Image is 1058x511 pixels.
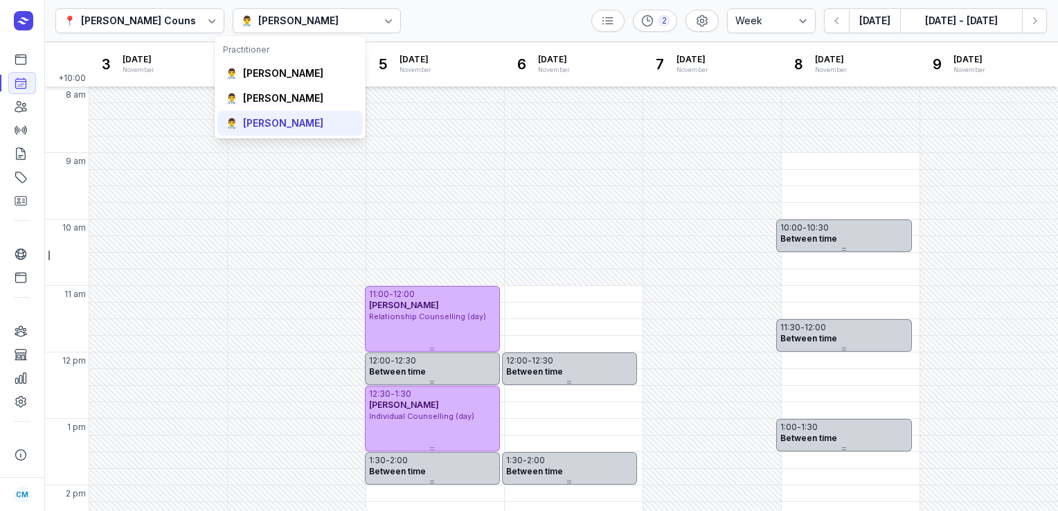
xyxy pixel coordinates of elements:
div: 7 [649,53,671,75]
div: [PERSON_NAME] [243,116,323,130]
span: Between time [369,366,426,377]
div: 1:00 [780,422,797,433]
span: [PERSON_NAME] [369,400,439,410]
div: 👨‍⚕️ [226,91,237,105]
span: Between time [780,233,837,244]
div: - [523,455,527,466]
div: [PERSON_NAME] [243,91,323,105]
div: 👨‍⚕️ [226,116,237,130]
div: 9 [926,53,948,75]
span: CM [16,486,28,503]
div: 1:30 [395,388,411,400]
span: 8 am [66,89,86,100]
div: 10:30 [807,222,829,233]
span: [DATE] [815,54,847,65]
div: November [953,65,985,75]
div: 11:00 [369,289,389,300]
span: Between time [369,466,426,476]
span: Individual Counselling (day) [369,411,474,421]
span: [DATE] [123,54,154,65]
span: 12 pm [62,355,86,366]
div: Practitioner [223,44,357,55]
div: [PERSON_NAME] [258,12,339,29]
div: November [123,65,154,75]
div: [PERSON_NAME] [243,66,323,80]
div: 2:00 [527,455,545,466]
div: 2 [658,15,670,26]
div: 6 [510,53,532,75]
div: 1:30 [506,455,523,466]
div: 1:30 [801,422,818,433]
span: [PERSON_NAME] [369,300,439,310]
span: Between time [506,366,563,377]
div: 12:30 [532,355,553,366]
div: 12:00 [506,355,528,366]
div: - [391,355,395,366]
div: 12:00 [805,322,826,333]
div: 12:30 [369,388,391,400]
span: [DATE] [538,54,570,65]
span: Between time [780,333,837,343]
span: 11 am [64,289,86,300]
div: November [676,65,708,75]
div: - [797,422,801,433]
div: 12:30 [395,355,416,366]
span: 1 pm [67,422,86,433]
button: [DATE] [849,8,900,33]
span: [DATE] [676,54,708,65]
span: +10:00 [58,73,89,87]
div: 2:00 [390,455,408,466]
span: Relationship Counselling (day) [369,312,486,321]
span: Between time [506,466,563,476]
span: Between time [780,433,837,443]
div: 12:00 [393,289,415,300]
div: [PERSON_NAME] Counselling [81,12,223,29]
button: [DATE] - [DATE] [900,8,1022,33]
div: 11:30 [780,322,800,333]
div: 📍 [64,12,75,29]
div: - [391,388,395,400]
div: - [528,355,532,366]
div: - [803,222,807,233]
div: 10:00 [780,222,803,233]
div: November [400,65,431,75]
div: 3 [95,53,117,75]
div: - [800,322,805,333]
div: 8 [787,53,809,75]
div: November [538,65,570,75]
div: 12:00 [369,355,391,366]
span: [DATE] [953,54,985,65]
div: 👨‍⚕️ [241,12,253,29]
span: [DATE] [400,54,431,65]
span: 9 am [66,156,86,167]
div: November [815,65,847,75]
div: - [389,289,393,300]
div: 5 [372,53,394,75]
div: 👨‍⚕️ [226,66,237,80]
div: - [386,455,390,466]
span: 2 pm [66,488,86,499]
span: 10 am [62,222,86,233]
div: 1:30 [369,455,386,466]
